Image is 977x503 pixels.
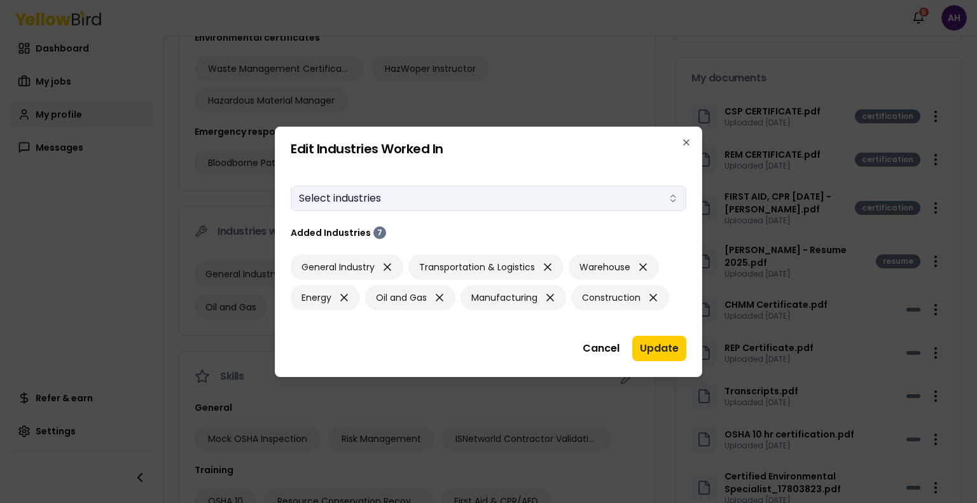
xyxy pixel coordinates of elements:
div: General Industry [291,254,403,280]
div: Transportation & Logistics [408,254,564,280]
span: Oil and Gas [376,291,427,304]
button: Cancel [575,336,627,361]
div: Construction [571,285,669,310]
div: Oil and Gas [365,285,455,310]
h3: Added Industries [291,226,371,239]
span: General Industry [301,261,375,273]
span: Construction [582,291,641,304]
span: Transportation & Logistics [419,261,535,273]
span: Energy [301,291,331,304]
button: Select industries [291,186,686,211]
div: Manufacturing [461,285,566,310]
div: Warehouse [569,254,659,280]
button: Update [632,336,686,361]
span: Manufacturing [471,291,537,304]
div: Energy [291,285,360,310]
div: 7 [373,226,386,239]
span: Warehouse [579,261,630,273]
h2: Edit Industries Worked In [291,142,686,155]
